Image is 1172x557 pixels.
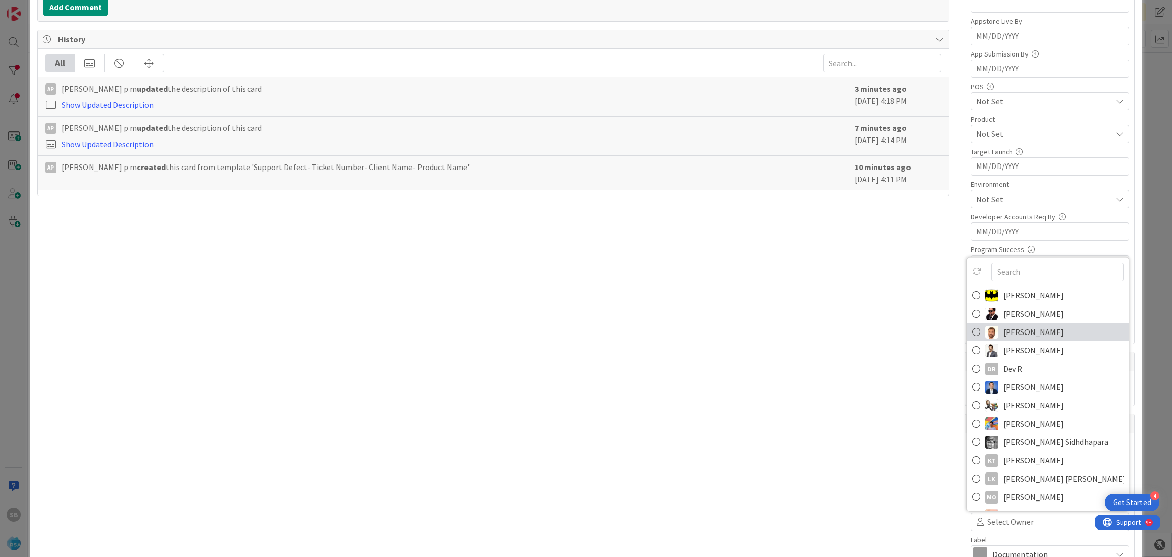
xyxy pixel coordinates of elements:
span: History [58,33,931,45]
img: DP [985,380,998,393]
div: [DATE] 4:18 PM [855,82,941,111]
span: Select Owner [987,516,1034,528]
b: 7 minutes ago [855,123,907,133]
span: [PERSON_NAME] [PERSON_NAME] [1003,471,1124,486]
a: RS[PERSON_NAME] [967,506,1129,524]
div: Target Launch [971,148,1129,155]
img: AS [985,325,998,338]
a: MO[PERSON_NAME] [967,488,1129,506]
span: Label [971,536,987,543]
b: updated [137,83,168,94]
span: [PERSON_NAME] [1003,489,1064,505]
div: 9+ [51,4,56,12]
span: Not Set [976,95,1111,107]
input: Search... [823,54,941,72]
a: DP[PERSON_NAME] [967,378,1129,396]
span: [PERSON_NAME] [1003,324,1064,340]
div: [DATE] 4:11 PM [855,161,941,185]
div: [DATE] 4:14 PM [855,122,941,150]
span: Support [21,2,46,14]
input: MM/DD/YYYY [976,223,1124,240]
input: MM/DD/YYYY [976,27,1124,45]
div: Product [971,116,1129,123]
div: Ap [45,83,56,95]
a: KS[PERSON_NAME] Sidhdhapara [967,433,1129,451]
a: AS[PERSON_NAME] [967,323,1129,341]
div: Environment [971,181,1129,188]
div: Open Get Started checklist, remaining modules: 4 [1105,494,1159,511]
a: DRDev R [967,359,1129,378]
span: Not Set [976,193,1111,205]
div: 4 [1150,491,1159,500]
span: [PERSON_NAME] [1003,398,1064,413]
div: Ap [45,123,56,134]
img: AC [985,307,998,320]
input: MM/DD/YYYY [976,158,1124,175]
div: Program Success [971,246,1129,253]
div: Lk [985,472,998,485]
b: 3 minutes ago [855,83,907,94]
span: [PERSON_NAME] [1003,379,1064,395]
span: Dev R [1003,361,1022,376]
a: Lk[PERSON_NAME] [PERSON_NAME] [967,469,1129,488]
img: RS [985,509,998,521]
div: Get Started [1113,497,1151,508]
img: KS [985,435,998,448]
span: [PERSON_NAME] [1003,453,1064,468]
div: MO [985,490,998,503]
div: DR [985,362,998,375]
span: Not Set [976,128,1111,140]
div: KT [985,454,998,466]
b: created [137,162,166,172]
div: All [46,54,75,72]
div: Developer Accounts Req By [971,213,1129,220]
input: Search [991,263,1124,281]
img: BR [985,344,998,356]
span: [PERSON_NAME] p m the description of this card [62,82,262,95]
img: ES [985,399,998,411]
span: [PERSON_NAME] p m this card from template 'Support Defect- Ticket Number- Client Name- Product Name' [62,161,470,173]
a: JK[PERSON_NAME] [967,414,1129,433]
b: 10 minutes ago [855,162,911,172]
div: App Submission By [971,50,1129,58]
a: AC[PERSON_NAME] [967,304,1129,323]
a: ES[PERSON_NAME] [967,396,1129,414]
a: AC[PERSON_NAME] [967,286,1129,304]
img: JK [985,417,998,430]
b: updated [137,123,168,133]
span: [PERSON_NAME] [1003,343,1064,358]
span: [PERSON_NAME] [1003,306,1064,321]
span: [PERSON_NAME] Sidhdhapara [1003,434,1108,450]
span: [PERSON_NAME] [1003,508,1064,523]
img: AC [985,289,998,301]
span: [PERSON_NAME] p m the description of this card [62,122,262,134]
a: BR[PERSON_NAME] [967,341,1129,359]
span: [PERSON_NAME] [1003,416,1064,431]
div: Ap [45,162,56,173]
span: [PERSON_NAME] [1003,288,1064,303]
input: MM/DD/YYYY [976,60,1124,77]
a: Show Updated Description [62,100,154,110]
a: Show Updated Description [62,139,154,149]
div: Appstore Live By [971,18,1129,25]
div: POS [971,83,1129,90]
a: KT[PERSON_NAME] [967,451,1129,469]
